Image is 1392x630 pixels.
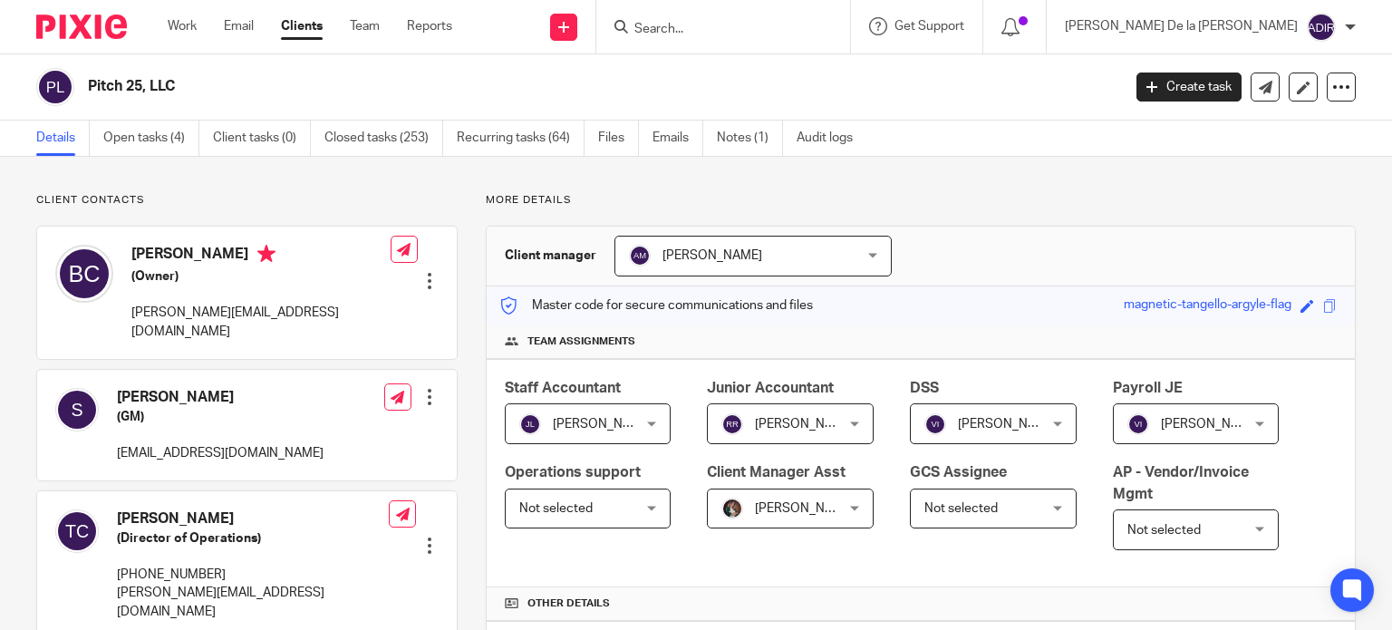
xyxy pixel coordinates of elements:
[36,193,458,208] p: Client contacts
[707,465,846,480] span: Client Manager Asst
[755,502,855,515] span: [PERSON_NAME]
[224,17,254,35] a: Email
[350,17,380,35] a: Team
[707,381,834,395] span: Junior Accountant
[131,245,391,267] h4: [PERSON_NAME]
[36,15,127,39] img: Pixie
[117,408,324,426] h5: (GM)
[55,245,113,303] img: svg%3E
[281,17,323,35] a: Clients
[717,121,783,156] a: Notes (1)
[1136,73,1242,102] a: Create task
[1124,296,1291,316] div: magnetic-tangello-argyle-flag
[910,465,1007,480] span: GCS Assignee
[894,20,964,33] span: Get Support
[629,245,651,267] img: svg%3E
[131,267,391,286] h5: (Owner)
[797,121,866,156] a: Audit logs
[1065,17,1298,35] p: [PERSON_NAME] De la [PERSON_NAME]
[117,529,389,548] h5: (Director of Operations)
[505,381,621,395] span: Staff Accountant
[924,413,946,435] img: svg%3E
[505,465,641,480] span: Operations support
[213,121,311,156] a: Client tasks (0)
[131,304,391,341] p: [PERSON_NAME][EMAIL_ADDRESS][DOMAIN_NAME]
[662,249,762,262] span: [PERSON_NAME]
[36,121,90,156] a: Details
[527,596,610,611] span: Other details
[324,121,443,156] a: Closed tasks (253)
[457,121,585,156] a: Recurring tasks (64)
[117,444,324,462] p: [EMAIL_ADDRESS][DOMAIN_NAME]
[88,77,905,96] h2: Pitch 25, LLC
[103,121,199,156] a: Open tasks (4)
[486,193,1356,208] p: More details
[633,22,796,38] input: Search
[519,502,593,515] span: Not selected
[505,247,596,265] h3: Client manager
[117,584,389,621] p: [PERSON_NAME][EMAIL_ADDRESS][DOMAIN_NAME]
[721,498,743,519] img: Profile%20picture%20JUS.JPG
[257,245,275,263] i: Primary
[1161,418,1261,431] span: [PERSON_NAME]
[36,68,74,106] img: svg%3E
[924,502,998,515] span: Not selected
[407,17,452,35] a: Reports
[55,509,99,553] img: svg%3E
[1307,13,1336,42] img: svg%3E
[910,381,939,395] span: DSS
[721,413,743,435] img: svg%3E
[117,566,389,584] p: [PHONE_NUMBER]
[168,17,197,35] a: Work
[1127,524,1201,537] span: Not selected
[1113,381,1183,395] span: Payroll JE
[117,388,324,407] h4: [PERSON_NAME]
[598,121,639,156] a: Files
[553,418,652,431] span: [PERSON_NAME]
[519,413,541,435] img: svg%3E
[1113,465,1249,500] span: AP - Vendor/Invoice Mgmt
[652,121,703,156] a: Emails
[527,334,635,349] span: Team assignments
[755,418,855,431] span: [PERSON_NAME]
[55,388,99,431] img: svg%3E
[1127,413,1149,435] img: svg%3E
[958,418,1058,431] span: [PERSON_NAME]
[500,296,813,315] p: Master code for secure communications and files
[117,509,389,528] h4: [PERSON_NAME]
